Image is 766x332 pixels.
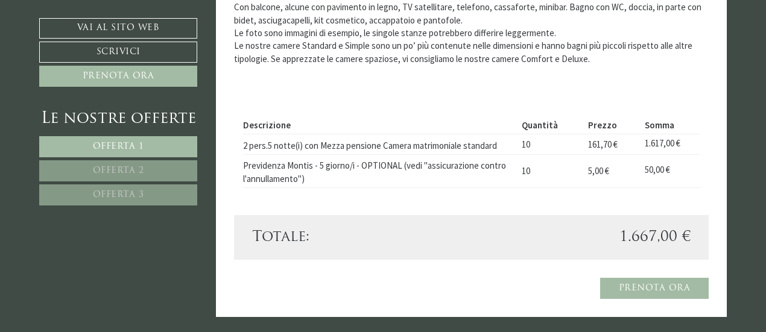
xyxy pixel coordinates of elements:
[517,134,584,155] td: 10
[588,139,618,150] span: 161,70 €
[619,227,691,248] span: 1.667,00 €
[18,56,160,64] small: 17:53
[243,116,518,134] th: Descrizione
[39,66,197,87] a: Prenota ora
[243,134,518,155] td: 2 pers.5 notte(i) con Mezza pensione Camera matrimoniale standard
[93,166,144,175] span: Offerta 2
[39,42,197,63] a: Scrivici
[600,278,709,299] a: Prenota ora
[641,134,700,155] td: 1.617,00 €
[584,116,641,134] th: Prezzo
[641,154,700,187] td: 50,00 €
[93,142,144,151] span: Offerta 1
[641,116,700,134] th: Somma
[243,227,472,248] div: Totale:
[9,32,166,66] div: Buon giorno, come possiamo aiutarla?
[517,154,584,187] td: 10
[243,154,518,187] td: Previdenza Montis - 5 giorno/i - OPTIONAL (vedi "assicurazione contro l'annullamento")
[39,108,197,130] div: Le nostre offerte
[93,190,144,199] span: Offerta 3
[588,165,609,177] span: 5,00 €
[39,18,197,39] a: Vai al sito web
[517,116,584,134] th: Quantità
[18,34,160,43] div: Montis – Active Nature Spa
[215,9,260,28] div: lunedì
